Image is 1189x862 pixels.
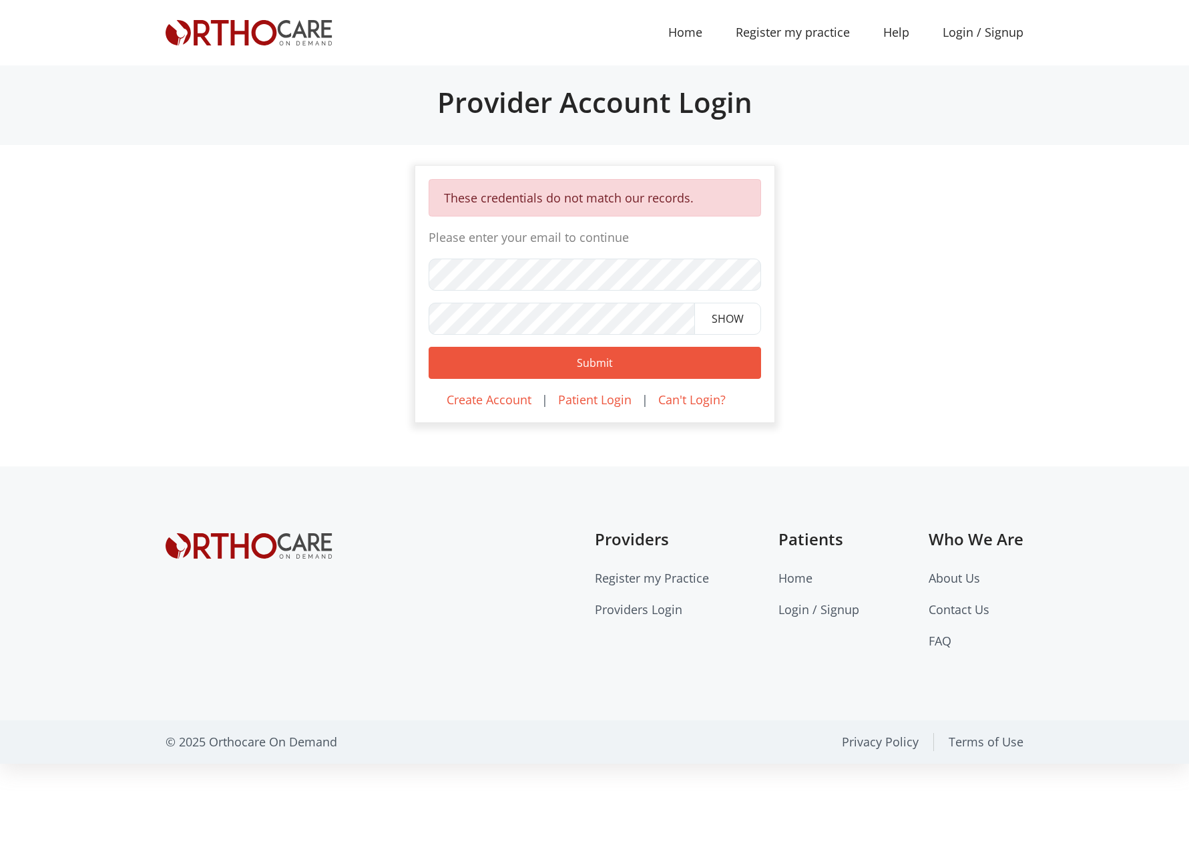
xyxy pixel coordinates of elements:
h5: Who We Are [929,530,1023,549]
div: These credentials do not match our records. [429,179,761,217]
a: FAQ [929,633,951,649]
a: Terms of Use [949,734,1023,750]
button: Submit [429,347,761,379]
a: Providers Login [595,601,682,617]
a: About Us [929,570,980,586]
h5: Patients [778,530,859,549]
a: Home [778,570,812,586]
h5: Providers [595,530,709,549]
a: Home [652,17,719,47]
h2: Provider Account Login [166,86,1023,119]
a: Can't Login? [658,392,726,408]
p: Please enter your email to continue [429,229,761,247]
a: Privacy Policy [842,734,919,750]
a: Contact Us [929,601,989,617]
span: | [541,392,548,408]
a: Register my practice [719,17,867,47]
img: Orthocare [166,533,332,559]
a: Create Account [447,392,531,408]
span: | [642,392,648,408]
a: Patient Login [558,392,632,408]
a: Register my Practice [595,570,709,586]
a: Login / Signup [926,23,1040,41]
button: SHOW [694,303,761,335]
a: Login / Signup [778,601,859,617]
p: © 2025 Orthocare On Demand [166,733,337,751]
a: Help [867,17,926,47]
